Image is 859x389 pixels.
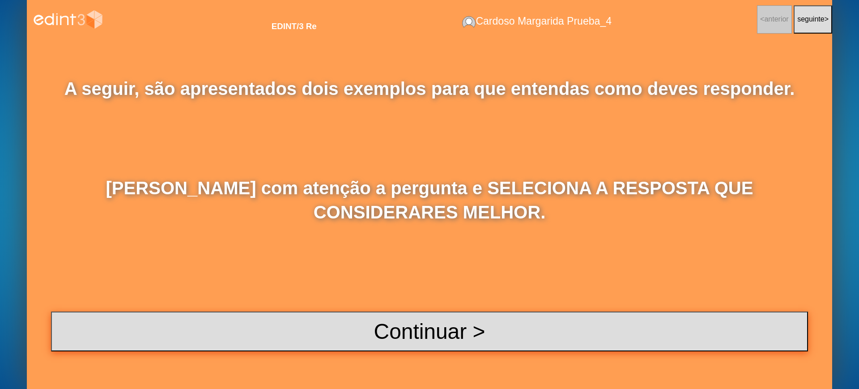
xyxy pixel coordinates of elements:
div: Pessoa a quem este Questionário é aplicado [462,15,612,28]
img: alumnogenerico.svg [462,16,476,28]
button: Continuar > [51,312,808,351]
button: <anterior [757,5,792,34]
img: logo_edint3_num_blanco.svg [31,4,105,35]
div: item: 3ReG2 [272,21,317,31]
span: anterior [764,15,788,23]
div: item: 3ReG2 [254,8,316,31]
button: seguinte> [794,5,832,34]
p: A seguir, são apresentados dois exemplos para que entendas como deves responder. [51,77,808,101]
p: [PERSON_NAME] com atenção a pergunta e SELECIONA A RESPOSTA QUE CONSIDERARES MELHOR. [51,176,808,224]
span: seguinte [797,15,825,23]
